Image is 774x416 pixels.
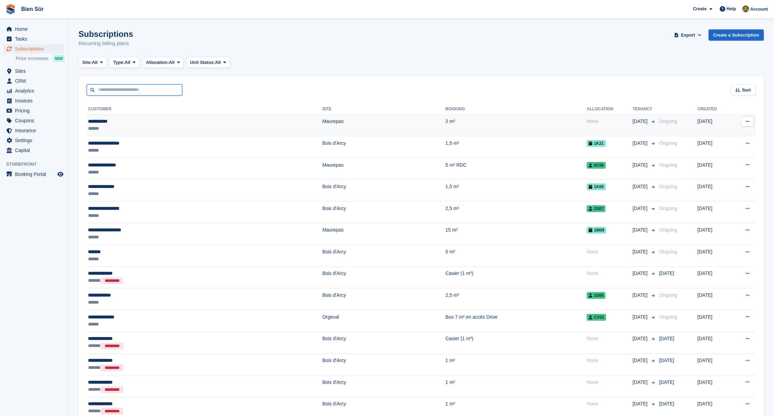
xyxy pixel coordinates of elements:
[587,118,632,125] div: None
[659,140,677,146] span: Ongoing
[3,106,64,115] a: menu
[659,162,677,168] span: Ongoing
[15,169,56,179] span: Booking Portal
[632,162,649,169] span: [DATE]
[82,59,92,66] span: Site:
[697,245,731,267] td: [DATE]
[697,136,731,158] td: [DATE]
[15,24,56,34] span: Home
[3,136,64,145] a: menu
[587,183,606,190] span: 1K05
[697,375,731,397] td: [DATE]
[697,310,731,332] td: [DATE]
[632,183,649,190] span: [DATE]
[632,226,649,234] span: [DATE]
[742,5,749,12] img: Matthieu Burnand
[15,66,56,76] span: Sites
[632,118,649,125] span: [DATE]
[659,249,677,254] span: Ongoing
[322,201,445,223] td: Bois d'Arcy
[697,180,731,202] td: [DATE]
[15,76,56,86] span: CRM
[587,292,605,299] span: 2S08
[697,114,731,136] td: [DATE]
[659,227,677,233] span: Ongoing
[697,158,731,180] td: [DATE]
[3,66,64,76] a: menu
[659,184,677,189] span: Ongoing
[146,59,169,66] span: Allocation:
[708,29,764,41] a: Create a Subscription
[445,375,587,397] td: 1 m²
[322,332,445,353] td: Bois d'Arcy
[15,106,56,115] span: Pricing
[322,136,445,158] td: Bois d'Arcy
[169,59,175,66] span: All
[445,310,587,332] td: Box 7 m² en accès Drive
[587,400,632,407] div: None
[750,6,768,13] span: Account
[3,76,64,86] a: menu
[142,57,184,68] button: Allocation: All
[659,271,674,276] span: [DATE]
[113,59,125,66] span: Type:
[445,201,587,223] td: 2,5 m²
[632,270,649,277] span: [DATE]
[445,136,587,158] td: 1,5 m²
[587,379,632,386] div: None
[445,353,587,375] td: 1 m²
[15,44,56,54] span: Subscriptions
[632,335,649,342] span: [DATE]
[673,29,703,41] button: Export
[53,55,64,62] div: NEW
[632,314,649,321] span: [DATE]
[445,104,587,115] th: Booking
[632,357,649,364] span: [DATE]
[3,145,64,155] a: menu
[587,248,632,255] div: None
[322,245,445,267] td: Bois d'Arcy
[15,145,56,155] span: Capital
[697,104,731,115] th: Created
[322,353,445,375] td: Bois d'Arcy
[587,314,606,321] span: CV01
[659,206,677,211] span: Ongoing
[322,158,445,180] td: Maurepas
[659,292,677,298] span: Ongoing
[632,205,649,212] span: [DATE]
[322,223,445,245] td: Maurepas
[322,375,445,397] td: Bois d'Arcy
[78,40,133,47] p: Recurring billing plans
[3,86,64,96] a: menu
[15,116,56,125] span: Coupons
[322,104,445,115] th: Site
[15,86,56,96] span: Analytics
[632,379,649,386] span: [DATE]
[322,114,445,136] td: Maurepas
[322,180,445,202] td: Bois d'Arcy
[3,96,64,106] a: menu
[632,400,649,407] span: [DATE]
[445,266,587,288] td: Casier (1 m³)
[587,104,632,115] th: Allocation
[659,314,677,320] span: Ongoing
[697,288,731,310] td: [DATE]
[3,126,64,135] a: menu
[587,335,632,342] div: None
[125,59,130,66] span: All
[18,3,46,15] a: Bien Sûr
[659,401,674,406] span: [DATE]
[681,32,695,39] span: Export
[445,180,587,202] td: 1,5 m²
[56,170,64,178] a: Preview store
[697,332,731,353] td: [DATE]
[215,59,221,66] span: All
[3,44,64,54] a: menu
[87,104,322,115] th: Customer
[16,55,64,62] a: Price increases NEW
[659,358,674,363] span: [DATE]
[322,288,445,310] td: Bois d'Arcy
[190,59,215,66] span: Unit Status:
[659,379,674,385] span: [DATE]
[15,34,56,44] span: Tasks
